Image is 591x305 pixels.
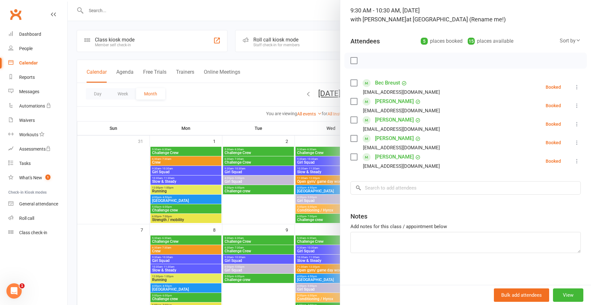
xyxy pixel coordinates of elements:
[8,27,67,41] a: Dashboard
[19,118,35,123] div: Waivers
[19,146,51,152] div: Assessments
[375,115,414,125] a: [PERSON_NAME]
[19,230,47,235] div: Class check-in
[8,56,67,70] a: Calendar
[19,60,38,65] div: Calendar
[406,16,506,23] span: at [GEOGRAPHIC_DATA] (Rename me!)
[19,32,41,37] div: Dashboard
[19,175,42,180] div: What's New
[19,132,38,137] div: Workouts
[375,152,414,162] a: [PERSON_NAME]
[45,175,50,180] span: 1
[8,70,67,85] a: Reports
[363,88,440,96] div: [EMAIL_ADDRESS][DOMAIN_NAME]
[8,113,67,128] a: Waivers
[468,38,475,45] div: 15
[468,37,513,46] div: places available
[546,140,561,145] div: Booked
[19,75,35,80] div: Reports
[19,283,25,288] span: 1
[19,89,39,94] div: Messages
[363,107,440,115] div: [EMAIL_ADDRESS][DOMAIN_NAME]
[8,197,67,211] a: General attendance kiosk mode
[350,181,581,195] input: Search to add attendees
[546,159,561,163] div: Booked
[350,223,581,230] div: Add notes for this class / appointment below
[546,122,561,126] div: Booked
[375,78,400,88] a: Bec Breust
[553,288,583,302] button: View
[363,162,440,170] div: [EMAIL_ADDRESS][DOMAIN_NAME]
[546,85,561,89] div: Booked
[6,283,22,299] iframe: Intercom live chat
[19,201,58,206] div: General attendance
[8,99,67,113] a: Automations
[19,216,34,221] div: Roll call
[19,161,31,166] div: Tasks
[8,41,67,56] a: People
[8,6,24,22] a: Clubworx
[375,96,414,107] a: [PERSON_NAME]
[494,288,549,302] button: Bulk add attendees
[19,46,33,51] div: People
[363,125,440,133] div: [EMAIL_ADDRESS][DOMAIN_NAME]
[546,103,561,108] div: Booked
[8,171,67,185] a: What's New1
[8,142,67,156] a: Assessments
[8,226,67,240] a: Class kiosk mode
[421,38,428,45] div: 5
[375,133,414,144] a: [PERSON_NAME]
[8,85,67,99] a: Messages
[421,37,463,46] div: places booked
[350,212,367,221] div: Notes
[350,37,380,46] div: Attendees
[8,211,67,226] a: Roll call
[19,103,45,108] div: Automations
[363,144,440,152] div: [EMAIL_ADDRESS][DOMAIN_NAME]
[350,16,406,23] span: with [PERSON_NAME]
[8,156,67,171] a: Tasks
[350,6,581,24] div: 9:30 AM - 10:30 AM, [DATE]
[8,128,67,142] a: Workouts
[560,37,581,45] div: Sort by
